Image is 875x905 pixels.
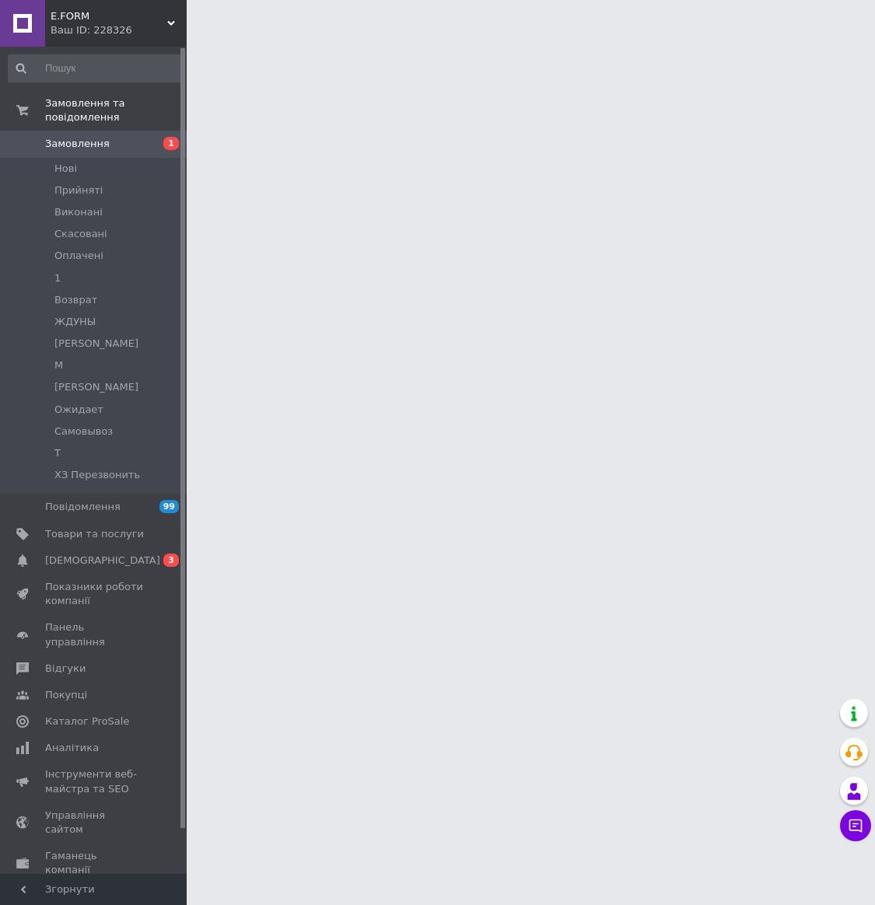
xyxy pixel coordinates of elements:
[54,358,63,372] span: М
[45,809,144,837] span: Управління сайтом
[45,620,144,648] span: Панель управління
[45,137,110,151] span: Замовлення
[54,446,61,460] span: Т
[54,293,97,307] span: Возврат
[45,500,121,514] span: Повідомлення
[54,162,77,176] span: Нові
[45,741,99,755] span: Аналітика
[45,554,160,568] span: [DEMOGRAPHIC_DATA]
[51,9,167,23] span: E.FORM
[159,500,179,513] span: 99
[45,688,87,702] span: Покупці
[54,380,138,394] span: [PERSON_NAME]
[45,715,129,729] span: Каталог ProSale
[163,554,179,567] span: 3
[54,425,113,439] span: Самовывоз
[54,249,103,263] span: Оплачені
[45,96,187,124] span: Замовлення та повідомлення
[54,271,61,285] span: 1
[54,183,103,197] span: Прийняті
[54,337,138,351] span: [PERSON_NAME]
[45,767,144,795] span: Інструменти веб-майстра та SEO
[45,662,86,676] span: Відгуки
[163,137,179,150] span: 1
[54,315,96,329] span: ЖДУНЫ
[8,54,184,82] input: Пошук
[54,468,140,482] span: ХЗ Перезвонить
[54,403,103,417] span: Ожидает
[45,527,144,541] span: Товари та послуги
[54,205,103,219] span: Виконані
[54,227,107,241] span: Скасовані
[45,580,144,608] span: Показники роботи компанії
[840,810,871,841] button: Чат з покупцем
[45,849,144,877] span: Гаманець компанії
[51,23,187,37] div: Ваш ID: 228326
